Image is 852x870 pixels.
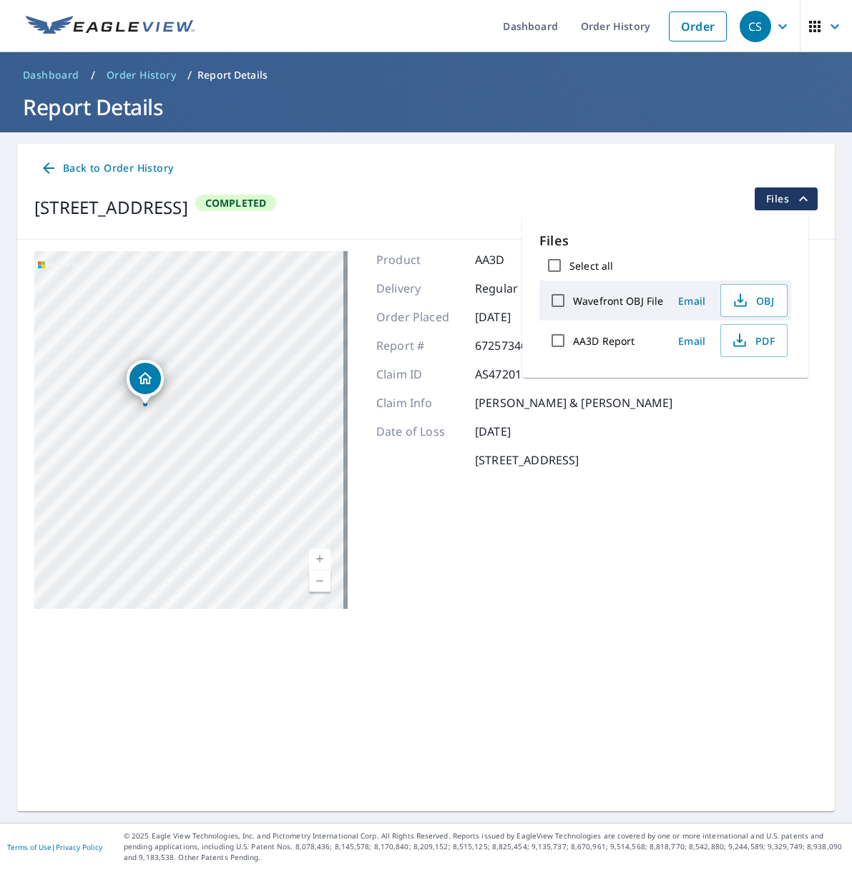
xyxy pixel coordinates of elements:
p: Files [539,231,791,250]
label: AA3D Report [573,334,635,348]
a: Back to Order History [34,155,179,182]
span: Order History [107,68,176,82]
button: filesDropdownBtn-67257346 [754,187,818,210]
a: Order [669,11,727,41]
nav: breadcrumb [17,64,835,87]
p: Delivery [376,280,462,297]
p: Product [376,251,462,268]
span: OBJ [730,292,775,309]
span: Email [675,294,709,308]
p: AS47201 [475,366,561,383]
a: Order History [101,64,182,87]
li: / [91,67,95,84]
p: Date of Loss [376,423,462,440]
button: OBJ [720,284,788,317]
p: Report Details [197,68,268,82]
p: Claim ID [376,366,462,383]
a: Dashboard [17,64,85,87]
p: [DATE] [475,423,561,440]
img: EV Logo [26,16,195,37]
button: PDF [720,324,788,357]
button: Email [669,330,715,352]
div: CS [740,11,771,42]
p: Order Placed [376,308,462,326]
li: / [187,67,192,84]
p: [PERSON_NAME] & [PERSON_NAME] [475,394,672,411]
label: Wavefront OBJ File [573,294,663,308]
p: Regular [475,280,561,297]
span: Files [766,190,812,207]
a: Current Level 18, Zoom In [309,549,330,570]
a: Current Level 18, Zoom Out [309,570,330,592]
span: Completed [197,196,275,210]
p: Claim Info [376,394,462,411]
p: 67257346 [475,337,561,354]
h1: Report Details [17,92,835,122]
a: Privacy Policy [56,842,102,852]
p: Report # [376,337,462,354]
p: [DATE] [475,308,561,326]
span: PDF [730,332,775,349]
div: Dropped pin, building 1, Residential property, 1288 27th St Hudson, WI 54016 [127,360,164,404]
a: Terms of Use [7,842,52,852]
span: Back to Order History [40,160,173,177]
p: © 2025 Eagle View Technologies, Inc. and Pictometry International Corp. All Rights Reserved. Repo... [124,831,845,863]
label: Select all [569,259,613,273]
span: Dashboard [23,68,79,82]
div: [STREET_ADDRESS] [34,195,188,220]
button: Email [669,290,715,312]
p: [STREET_ADDRESS] [475,451,579,469]
p: | [7,843,102,851]
p: AA3D [475,251,561,268]
span: Email [675,334,709,348]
